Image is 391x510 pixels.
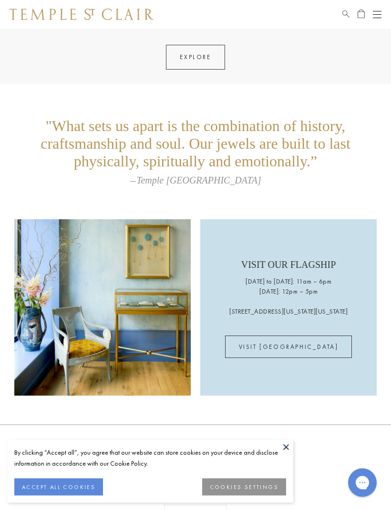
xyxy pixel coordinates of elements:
iframe: Gorgias live chat messenger [343,465,381,500]
div: By clicking “Accept all”, you agree that our website can store cookies on your device and disclos... [14,447,286,469]
a: EXPLORE [166,45,225,70]
img: Temple St. Clair [10,9,154,20]
p: [STREET_ADDRESS][US_STATE][US_STATE] [229,297,348,317]
p: [DATE] to [DATE]: 11am – 6pm [DATE]: 12pm – 5pm [246,277,331,297]
a: Search [342,9,350,20]
p: — [29,175,362,186]
button: Open navigation [373,9,381,20]
button: ACCEPT ALL COOKIES [14,479,103,496]
p: VISIT OUR FLAGSHIP [241,258,336,277]
p: "What sets us apart is the combination of history, craftsmanship and soul. Our jewels are built t... [29,118,362,171]
a: VISIT [GEOGRAPHIC_DATA] [225,336,352,358]
a: Open Shopping Bag [358,9,365,20]
em: Temple [GEOGRAPHIC_DATA] [136,175,261,186]
button: COOKIES SETTINGS [202,479,286,496]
